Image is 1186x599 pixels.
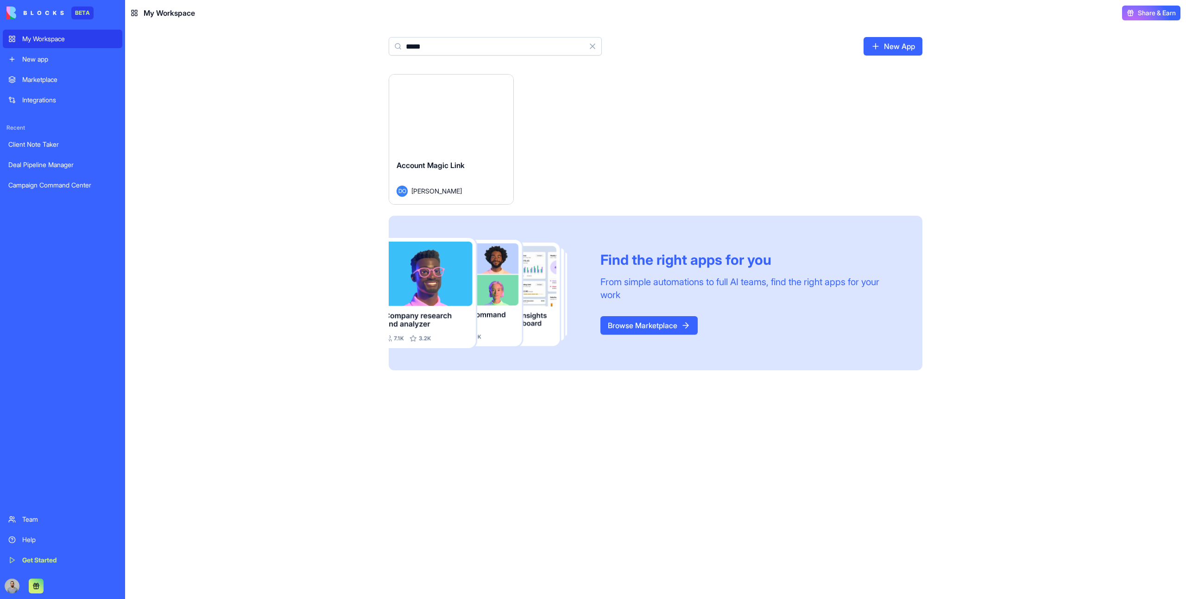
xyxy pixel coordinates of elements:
div: Marketplace [22,75,117,84]
img: Frame_181_egmpey.png [389,238,586,349]
a: Team [3,510,122,529]
div: New app [22,55,117,64]
div: Team [22,515,117,524]
span: Share & Earn [1138,8,1176,18]
div: Client Note Taker [8,140,117,149]
a: My Workspace [3,30,122,48]
div: Get Started [22,555,117,565]
span: Recent [3,124,122,131]
a: Account Magic LinkDO[PERSON_NAME] [389,74,514,205]
span: Account Magic Link [397,161,465,170]
a: Campaign Command Center [3,176,122,194]
span: My Workspace [144,7,195,19]
a: Get Started [3,551,122,569]
a: BETA [6,6,94,19]
a: New App [864,37,922,56]
button: Share & Earn [1122,6,1180,20]
a: Client Note Taker [3,135,122,154]
a: Integrations [3,91,122,109]
div: Find the right apps for you [600,251,900,268]
img: image_123650291_bsq8ao.jpg [5,579,19,593]
span: DO [397,186,408,197]
div: From simple automations to full AI teams, find the right apps for your work [600,275,900,301]
div: Campaign Command Center [8,181,117,190]
img: logo [6,6,64,19]
a: Marketplace [3,70,122,89]
div: Help [22,535,117,544]
span: [PERSON_NAME] [411,186,462,196]
a: Deal Pipeline Manager [3,156,122,174]
div: Deal Pipeline Manager [8,160,117,169]
a: Help [3,530,122,549]
div: My Workspace [22,34,117,44]
a: Browse Marketplace [600,316,698,335]
div: BETA [71,6,94,19]
a: New app [3,50,122,69]
div: Integrations [22,95,117,105]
